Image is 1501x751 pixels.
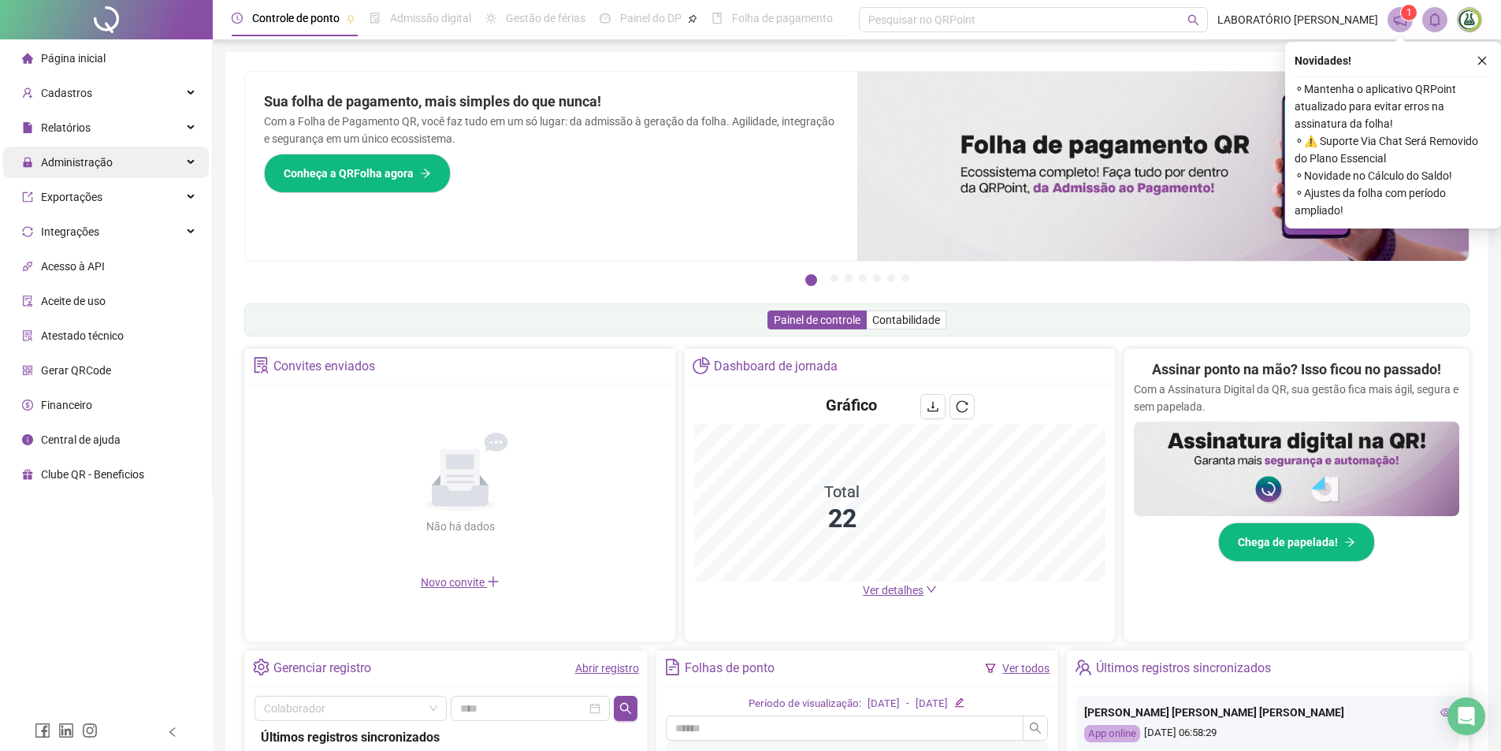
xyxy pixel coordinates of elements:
button: 2 [830,274,838,282]
span: file [22,122,33,133]
span: Aceite de uso [41,295,106,307]
span: clock-circle [232,13,243,24]
span: export [22,191,33,203]
span: Financeiro [41,399,92,411]
div: [PERSON_NAME] [PERSON_NAME] [PERSON_NAME] [1084,704,1451,721]
div: Não há dados [388,518,533,535]
span: book [711,13,723,24]
span: Exportações [41,191,102,203]
span: api [22,261,33,272]
span: Conheça a QRFolha agora [284,165,414,182]
span: pushpin [688,14,697,24]
span: down [926,584,937,595]
div: Dashboard de jornada [714,353,838,380]
span: Painel do DP [620,12,682,24]
div: Últimos registros sincronizados [261,727,631,747]
button: 7 [901,274,909,282]
button: 4 [859,274,867,282]
span: edit [954,697,964,708]
span: plus [487,575,500,588]
span: file-text [664,659,681,675]
span: Controle de ponto [252,12,340,24]
span: Painel de controle [774,314,860,326]
span: audit [22,296,33,307]
span: Central de ajuda [41,433,121,446]
span: ⚬ Ajustes da folha com período ampliado! [1295,184,1492,219]
span: solution [22,330,33,341]
span: solution [253,357,269,374]
span: file-done [370,13,381,24]
div: Gerenciar registro [273,655,371,682]
div: Período de visualização: [749,696,861,712]
a: Abrir registro [575,662,639,675]
span: Gestão de férias [506,12,585,24]
span: gift [22,469,33,480]
img: 75699 [1458,8,1481,32]
span: arrow-right [420,168,431,179]
span: linkedin [58,723,74,738]
span: user-add [22,87,33,99]
div: Últimos registros sincronizados [1096,655,1271,682]
span: facebook [35,723,50,738]
span: dashboard [600,13,611,24]
span: pushpin [346,14,355,24]
button: Chega de papelada! [1218,522,1375,562]
span: 1 [1406,7,1412,18]
span: left [167,727,178,738]
span: sync [22,226,33,237]
button: 5 [873,274,881,282]
a: Ver detalhes down [863,584,937,597]
span: ⚬ Mantenha o aplicativo QRPoint atualizado para evitar erros na assinatura da folha! [1295,80,1492,132]
span: Clube QR - Beneficios [41,468,144,481]
span: Chega de papelada! [1238,534,1338,551]
span: Folha de pagamento [732,12,833,24]
span: bell [1428,13,1442,27]
p: Com a Assinatura Digital da QR, sua gestão fica mais ágil, segura e sem papelada. [1134,381,1459,415]
sup: 1 [1401,5,1417,20]
span: notification [1393,13,1407,27]
span: Contabilidade [872,314,940,326]
span: search [1187,14,1199,26]
span: sun [485,13,496,24]
span: Administração [41,156,113,169]
span: reload [956,400,968,413]
span: info-circle [22,434,33,445]
span: Gerar QRCode [41,364,111,377]
span: search [1029,722,1042,734]
span: LABORATÓRIO [PERSON_NAME] [1217,11,1378,28]
img: banner%2F02c71560-61a6-44d4-94b9-c8ab97240462.png [1134,422,1459,516]
span: close [1477,55,1488,66]
span: eye [1440,707,1451,718]
span: Novidades ! [1295,52,1351,69]
span: filter [985,663,996,674]
span: qrcode [22,365,33,376]
div: Folhas de ponto [685,655,775,682]
span: lock [22,157,33,168]
span: home [22,53,33,64]
span: download [927,400,939,413]
button: 3 [845,274,853,282]
span: pie-chart [693,357,709,374]
div: [DATE] [916,696,948,712]
span: arrow-right [1344,537,1355,548]
span: Atestado técnico [41,329,124,342]
div: [DATE] 06:58:29 [1084,725,1451,743]
span: Página inicial [41,52,106,65]
div: [DATE] [868,696,900,712]
p: Com a Folha de Pagamento QR, você faz tudo em um só lugar: da admissão à geração da folha. Agilid... [264,113,838,147]
span: Relatórios [41,121,91,134]
span: Novo convite [421,576,500,589]
span: Ver detalhes [863,584,923,597]
div: - [906,696,909,712]
span: team [1075,659,1091,675]
button: 1 [805,274,817,286]
button: 6 [887,274,895,282]
img: banner%2F8d14a306-6205-4263-8e5b-06e9a85ad873.png [857,72,1469,261]
div: App online [1084,725,1140,743]
h2: Sua folha de pagamento, mais simples do que nunca! [264,91,838,113]
span: Admissão digital [390,12,471,24]
a: Ver todos [1002,662,1050,675]
button: Conheça a QRFolha agora [264,154,451,193]
span: setting [253,659,269,675]
span: Cadastros [41,87,92,99]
